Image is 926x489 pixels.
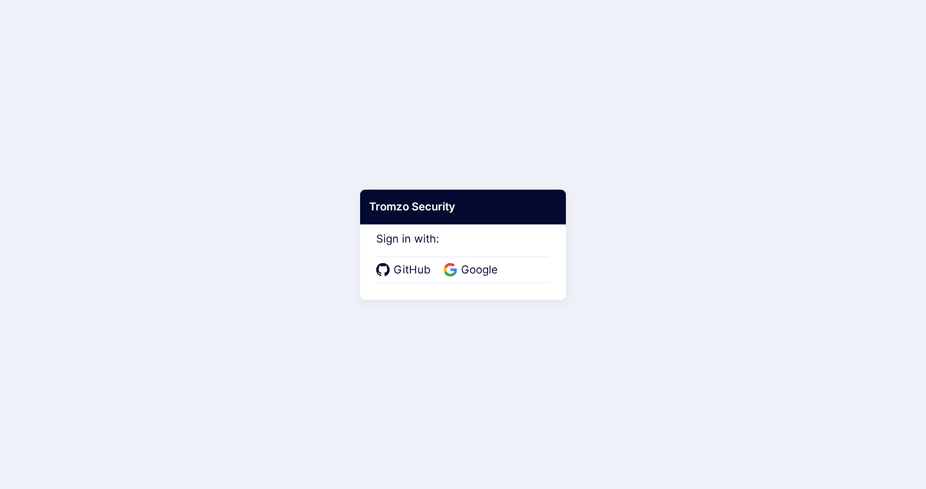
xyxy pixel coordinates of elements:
a: Google [444,262,502,279]
span: Google [457,262,502,279]
a: GitHub [376,262,435,279]
span: GitHub [390,262,435,279]
div: Tromzo Security [360,190,566,225]
div: Sign in with: [376,215,550,283]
